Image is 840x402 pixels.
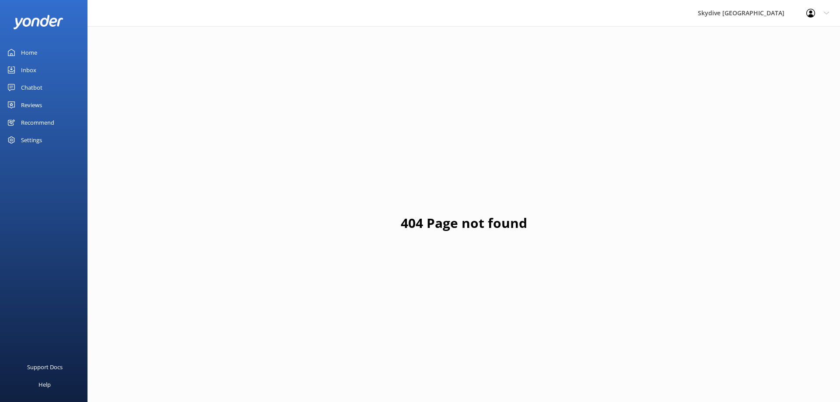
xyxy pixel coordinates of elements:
[401,213,527,234] h1: 404 Page not found
[21,61,36,79] div: Inbox
[27,358,63,376] div: Support Docs
[21,131,42,149] div: Settings
[21,96,42,114] div: Reviews
[13,15,63,29] img: yonder-white-logo.png
[21,44,37,61] div: Home
[38,376,51,393] div: Help
[21,114,54,131] div: Recommend
[21,79,42,96] div: Chatbot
